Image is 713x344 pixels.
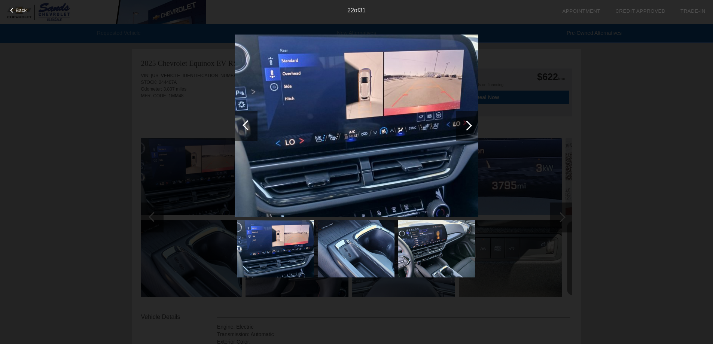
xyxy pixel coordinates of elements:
[317,220,394,277] img: image.aspx
[398,220,475,277] img: image.aspx
[16,7,27,13] span: Back
[615,8,665,14] a: Credit Approved
[562,8,600,14] a: Appointment
[359,7,366,13] span: 31
[347,7,354,13] span: 22
[680,8,706,14] a: Trade-In
[235,34,478,217] img: image.aspx
[237,220,314,277] img: image.aspx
